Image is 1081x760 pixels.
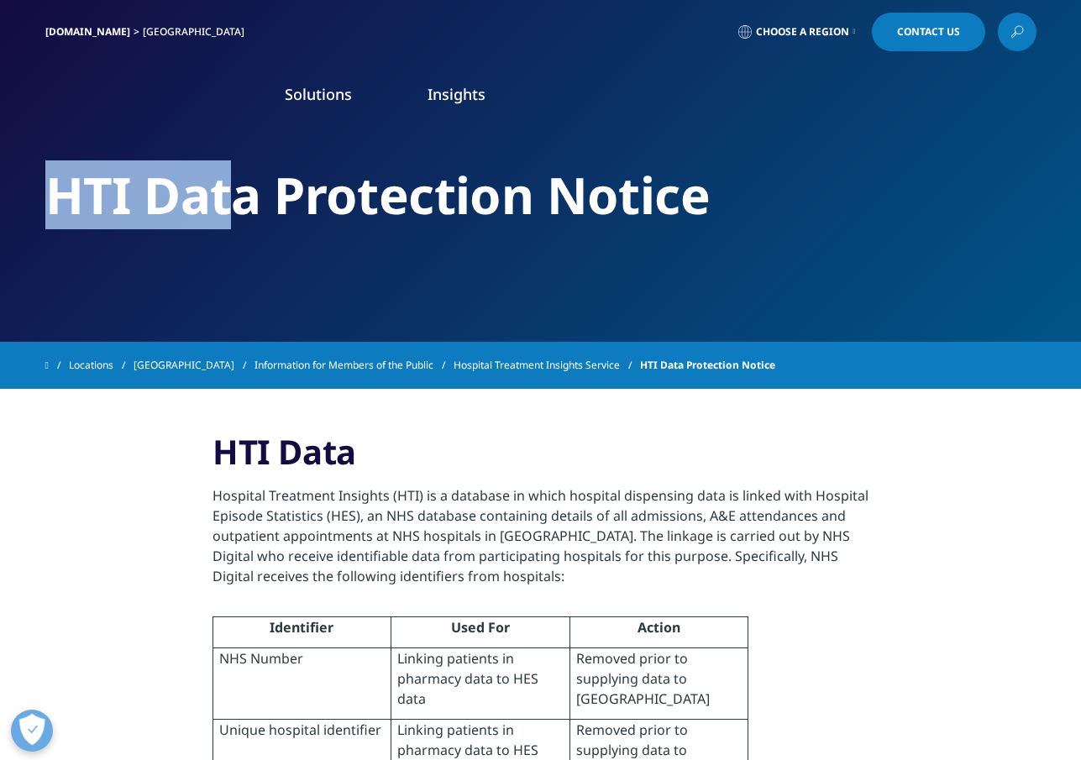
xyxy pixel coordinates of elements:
div: [GEOGRAPHIC_DATA] [143,25,251,39]
nav: Primary [186,59,1036,138]
a: [DOMAIN_NAME] [45,24,130,39]
h2: HTI Data Protection Notice [45,164,1036,227]
a: Information for Members of the Public [255,350,454,380]
a: Contact Us [872,13,985,51]
span: Removed prior to supplying data to [GEOGRAPHIC_DATA] [576,649,710,708]
a: Insights [428,84,485,104]
span: Linking patients in pharmacy data to HES data [397,649,538,708]
p: Unique hospital identifier [219,720,384,750]
span: Choose a Region [756,25,849,39]
h3: HTI Data [213,431,868,485]
a: [GEOGRAPHIC_DATA] [134,350,255,380]
img: IQVIA Healthcare Information Technology and Pharma Clinical Research Company [45,86,180,111]
span: NHS Number [219,649,303,668]
span: Used For [451,618,510,637]
a: Solutions [285,84,352,104]
span: Contact Us [897,27,960,37]
p: Hospital Treatment Insights (HTI) is a database in which hospital dispensing data is linked with ... [213,485,868,596]
span: HTI Data Protection Notice [640,350,775,380]
a: Locations [69,350,134,380]
span: Action [638,618,680,637]
a: Hospital Treatment Insights Service [454,350,640,380]
button: Open Preferences [11,710,53,752]
span: Identifier [270,618,333,637]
